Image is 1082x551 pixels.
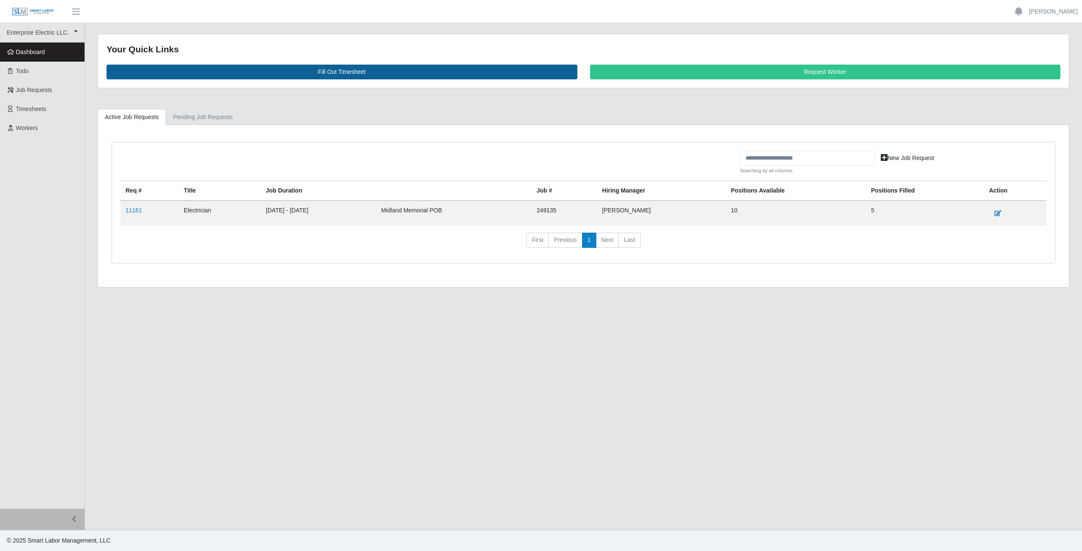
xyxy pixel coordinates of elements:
[16,68,29,74] span: Todo
[984,181,1046,201] th: Action
[866,181,984,201] th: Positions Filled
[120,181,179,201] th: Req #
[179,181,261,201] th: Title
[126,207,142,214] a: 11161
[16,49,45,55] span: Dashboard
[16,125,38,131] span: Workers
[166,109,240,125] a: Pending Job Requests
[179,201,261,226] td: Electrician
[582,233,596,248] a: 1
[866,201,984,226] td: 5
[98,109,166,125] a: Active Job Requests
[532,201,597,226] td: 249135
[7,537,110,544] span: © 2025 Smart Labor Management, LLC
[107,43,1060,56] div: Your Quick Links
[120,233,1046,255] nav: pagination
[16,87,52,93] span: Job Requests
[532,181,597,201] th: Job #
[16,106,46,112] span: Timesheets
[726,201,866,226] td: 10
[590,65,1061,79] a: Request Worker
[1029,7,1078,16] a: [PERSON_NAME]
[261,181,376,201] th: Job Duration
[376,201,532,226] td: Midland Memorial POB
[597,181,726,201] th: Hiring Manager
[726,181,866,201] th: Positions Available
[875,151,940,166] a: New Job Request
[740,167,875,174] small: Searching by all columns
[12,7,54,16] img: SLM Logo
[597,201,726,226] td: [PERSON_NAME]
[107,65,577,79] a: Fill Out Timesheet
[261,201,376,226] td: [DATE] - [DATE]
